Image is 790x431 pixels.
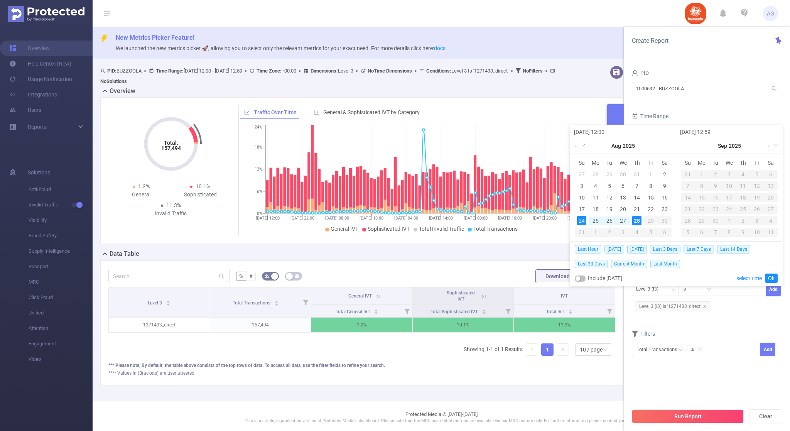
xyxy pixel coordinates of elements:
span: Sophisticated IVT [368,226,410,232]
tspan: 24% [255,125,262,130]
div: Is [682,283,691,296]
span: Solutions [28,165,50,180]
div: Sophisticated [171,191,230,199]
tspan: [DATE] 06:00 [567,216,591,221]
td: September 6, 2025 [764,169,778,180]
td: August 28, 2025 [630,215,644,226]
div: 26 [750,205,764,214]
div: ≥ [691,343,699,356]
b: PID: [107,68,116,74]
b: Time Range: [156,68,184,74]
span: BUZZOOLA [DATE] 12:00 - [DATE] 12:59 +00:00 [100,68,557,84]
span: Tu [709,159,722,166]
td: October 9, 2025 [736,226,750,238]
span: > [296,68,304,74]
span: We [616,159,630,166]
div: 1 [695,170,709,179]
tspan: [DATE] 18:00 [360,216,383,221]
div: 30 [709,216,722,225]
td: October 2, 2025 [736,215,750,226]
span: 10.1% [196,183,210,189]
span: > [508,68,516,74]
i: icon: down [707,287,711,292]
td: September 24, 2025 [722,203,736,215]
td: October 1, 2025 [722,215,736,226]
span: AG [767,6,774,21]
td: July 27, 2025 [575,169,589,180]
td: October 4, 2025 [764,215,778,226]
div: 17 [577,205,586,214]
div: 2 [660,170,669,179]
span: Supply Intelligence [29,243,93,259]
div: 8 [646,181,655,191]
input: Search... [108,270,230,282]
td: September 7, 2025 [681,180,695,192]
div: 4 [591,181,600,191]
td: August 18, 2025 [589,203,603,215]
th: Wed [616,157,630,169]
a: Ok [765,274,778,283]
span: Su [681,159,695,166]
button: Download PDF [535,269,591,283]
div: 1 [646,170,655,179]
a: Users [9,102,41,118]
a: Aug [611,138,622,154]
td: August 5, 2025 [603,180,616,192]
div: 24 [722,205,736,214]
tspan: [DATE] 22:00 [290,216,314,221]
tspan: 157,494 [161,145,181,151]
td: August 7, 2025 [630,180,644,192]
span: 1.2% [138,183,150,189]
td: September 28, 2025 [681,215,695,226]
div: 11 [736,181,750,191]
span: Traffic Over Time [254,109,297,115]
div: 4 [630,228,644,237]
span: Invalid Traffic [29,197,93,213]
span: Fr [750,159,764,166]
td: October 10, 2025 [750,226,764,238]
td: September 1, 2025 [695,169,709,180]
span: Anti-Fraud [29,182,93,197]
div: General [111,191,171,199]
span: Visibility [29,213,93,228]
div: 19 [605,205,614,214]
div: 28 [632,216,641,225]
div: 18 [591,205,600,214]
div: 26 [605,216,614,225]
div: 12 [750,181,764,191]
div: Invalid Traffic [141,210,201,218]
th: Wed [722,157,736,169]
div: 15 [695,193,709,202]
a: Usage Notification [9,71,72,87]
div: 4 [764,216,778,225]
td: August 27, 2025 [616,215,630,226]
div: 5 [605,181,614,191]
span: Engagement [29,336,93,352]
b: Dimensions : [311,68,338,74]
td: July 29, 2025 [603,169,616,180]
span: > [353,68,361,74]
div: 14 [632,193,641,202]
div: 29 [644,216,658,225]
div: 20 [764,193,778,202]
div: 3 [616,228,630,237]
tspan: 0% [257,211,262,216]
td: September 4, 2025 [630,226,644,238]
div: 13 [764,181,778,191]
th: Mon [589,157,603,169]
div: 10 / page [580,344,603,355]
i: icon: line-chart [244,110,250,115]
i: icon: bg-colors [265,274,269,278]
div: 16 [709,193,722,202]
td: September 17, 2025 [722,192,736,203]
td: September 5, 2025 [644,226,658,238]
span: Tu [603,159,616,166]
div: 3 [722,170,736,179]
div: 3 [750,216,764,225]
td: September 9, 2025 [709,180,722,192]
i: icon: down [603,347,608,353]
button: Run Report [632,409,744,423]
td: September 3, 2025 [616,226,630,238]
div: 27 [764,205,778,214]
span: We launched the new metrics picker 🚀, allowing you to select only the relevant metrics for your e... [116,45,446,51]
